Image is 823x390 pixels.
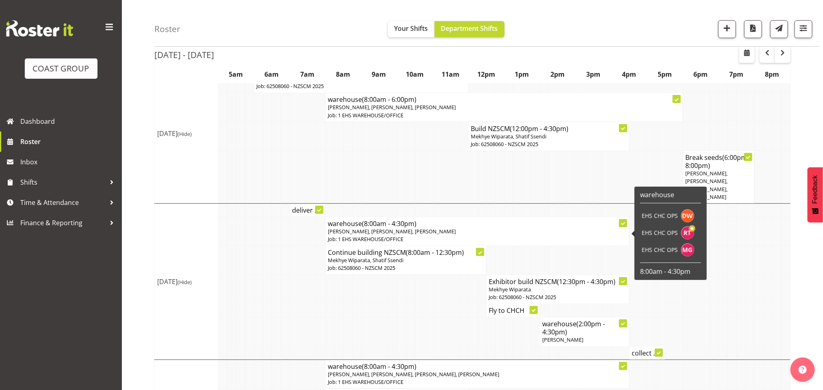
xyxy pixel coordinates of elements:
button: Send a list of all shifts for the selected filtered period to all rostered employees. [770,20,788,38]
h6: warehouse [640,191,701,199]
button: Feedback - Show survey [808,167,823,222]
img: david-wiseman11371.jpg [681,209,694,222]
span: (12:30pm - 4:30pm) [557,277,616,286]
h4: warehouse [328,95,680,103]
th: 12pm [468,65,504,84]
span: Roster [20,136,118,148]
p: 8:00am - 4:30pm [640,267,701,276]
th: 8am [325,65,361,84]
span: Inbox [20,156,118,168]
span: Mekhye Wiparata, Shatif Ssendi [471,133,547,140]
h4: warehouse [328,362,627,371]
span: (Hide) [178,278,192,286]
h4: warehouse [543,320,627,336]
span: Mekhye Wiparata [489,286,531,293]
h4: deliver ... [292,206,323,214]
h4: Build NZSCM [471,125,627,133]
th: 3pm [576,65,611,84]
button: Filter Shifts [795,20,812,38]
th: 7am [290,65,325,84]
th: 5pm [647,65,683,84]
span: Time & Attendance [20,196,106,209]
span: (6:00pm - 8:00pm) [686,153,751,170]
h4: Exhibitor build NZSCM [489,278,627,286]
span: Your Shifts [394,24,428,33]
span: [PERSON_NAME] [543,336,584,343]
p: Job: 1 EHS WAREHOUSE/OFFICE [328,378,627,386]
img: help-xxl-2.png [799,366,807,374]
span: Dashboard [20,115,118,127]
h4: Roster [154,24,180,34]
span: Feedback [812,175,819,204]
h2: [DATE] - [DATE] [154,50,214,60]
h4: Continue building NZSCM [328,248,484,256]
th: 11am [433,65,468,84]
p: Job: 62508060 - NZSCM 2025 [257,82,466,90]
span: (12:00pm - 4:30pm) [510,124,569,133]
span: Mekhye Wiparata, Shatif Ssendi [328,256,404,264]
span: [PERSON_NAME], [PERSON_NAME], [PERSON_NAME] [328,228,456,235]
p: Job: 62508060 - NZSCM 2025 [328,264,484,272]
th: 5am [218,65,254,84]
span: [PERSON_NAME], [PERSON_NAME], [PERSON_NAME] [328,103,456,111]
button: Department Shifts [435,21,505,37]
button: Download a PDF of the roster according to the set date range. [744,20,762,38]
button: Your Shifts [388,21,435,37]
h4: Break seeds [686,153,752,170]
img: reuben-thomas8009.jpg [681,226,694,239]
th: 6pm [683,65,719,84]
span: Department Shifts [441,24,498,33]
span: (Hide) [178,130,192,138]
div: COAST GROUP [33,62,89,75]
th: 9am [361,65,397,84]
th: 7pm [719,65,754,84]
span: (8:00am - 12:30pm) [406,248,464,257]
th: 10am [397,65,433,84]
h4: warehouse [328,220,627,228]
h4: Fly to CHCH [489,306,537,315]
td: EHS CHC OPS [640,241,680,259]
p: Job: 62508060 - NZSCM 2025 [471,140,627,148]
p: Job: 1 EHS WAREHOUSE/OFFICE [328,112,680,119]
td: [DATE] [155,64,219,204]
th: 2pm [540,65,576,84]
h4: collect ... [632,349,663,357]
p: Job: 1 EHS WAREHOUSE/OFFICE [328,235,627,243]
td: [DATE] [155,203,219,360]
button: Select a specific date within the roster. [739,47,755,63]
span: (8:00am - 4:30pm) [362,362,417,371]
th: 4pm [611,65,647,84]
span: Finance & Reporting [20,217,106,229]
th: 6am [254,65,290,84]
td: EHS CHC OPS [640,224,680,241]
span: [PERSON_NAME], [PERSON_NAME], [PERSON_NAME], [PERSON_NAME] [686,170,728,200]
td: EHS CHC OPS [640,207,680,224]
span: [PERSON_NAME], [PERSON_NAME], [PERSON_NAME], [PERSON_NAME] [328,371,500,378]
th: 8pm [754,65,791,84]
th: 1pm [504,65,540,84]
img: Rosterit website logo [6,20,73,37]
span: (8:00am - 4:30pm) [362,219,417,228]
span: Shifts [20,176,106,188]
span: (2:00pm - 4:30pm) [543,319,605,336]
button: Add a new shift [718,20,736,38]
span: (8:00am - 6:00pm) [362,95,417,104]
p: Job: 62508060 - NZSCM 2025 [489,293,627,301]
img: martin-gorzeman9478.jpg [681,243,694,256]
